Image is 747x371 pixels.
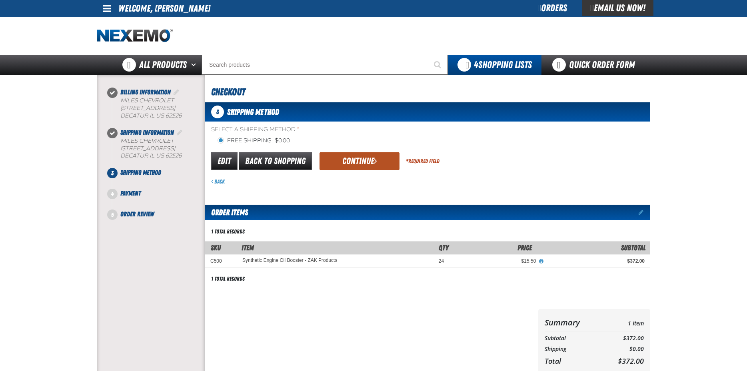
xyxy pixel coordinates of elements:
a: Edit Billing Information [172,88,180,96]
li: Shipping Information. Step 2 of 5. Completed [112,128,205,168]
nav: Checkout steps. Current step is Shipping Method. Step 3 of 5 [106,88,205,219]
span: Order Review [120,210,154,218]
td: $0.00 [602,344,644,355]
a: Edit items [639,209,650,215]
span: All Products [139,58,187,72]
div: 1 total records [211,275,245,283]
li: Billing Information. Step 1 of 5. Completed [112,88,205,128]
button: View All Prices for Synthetic Engine Oil Booster - ZAK Products [536,258,546,265]
span: 3 [211,106,224,118]
a: Back to Shopping [239,152,312,170]
span: Checkout [211,86,245,98]
div: $15.50 [455,258,536,264]
button: Start Searching [428,55,448,75]
span: Billing Information [120,88,171,96]
div: $372.00 [547,258,645,264]
span: 24 [439,258,444,264]
span: Shipping Method [227,107,279,117]
th: Subtotal [545,333,602,344]
span: US [156,112,164,119]
a: Back [211,178,225,185]
div: Required Field [406,158,439,165]
a: Home [97,29,173,43]
h2: Order Items [205,205,248,220]
span: 3 [107,168,118,178]
span: Price [517,243,532,252]
img: Nexemo logo [97,29,173,43]
span: Shipping Information [120,129,174,136]
span: Shipping Method [120,169,161,176]
span: Subtotal [621,243,645,252]
span: Select a Shipping Method [211,126,650,134]
span: 5 [107,209,118,220]
span: DECATUR [120,112,148,119]
bdo: 62526 [166,152,182,159]
a: Quick Order Form [541,55,650,75]
input: Search [202,55,448,75]
button: Continue [320,152,399,170]
button: Open All Products pages [188,55,202,75]
th: Summary [545,315,602,329]
input: Free Shipping: $0.00 [218,137,224,144]
a: Synthetic Engine Oil Booster - ZAK Products [242,258,337,263]
td: $372.00 [602,333,644,344]
th: Shipping [545,344,602,355]
a: Edit Shipping Information [176,129,184,136]
div: 1 total records [211,228,245,235]
span: $372.00 [618,356,644,366]
td: 1 Item [602,315,644,329]
th: Total [545,355,602,367]
td: C500 [205,254,237,267]
span: Miles Chevrolet [120,97,174,104]
span: Item [242,243,254,252]
span: Miles Chevrolet [120,138,174,144]
span: IL [150,152,154,159]
li: Shipping Method. Step 3 of 5. Not Completed [112,168,205,189]
strong: 4 [474,59,478,70]
button: You have 4 Shopping Lists. Open to view details [448,55,541,75]
span: [STREET_ADDRESS] [120,145,175,152]
span: US [156,152,164,159]
span: DECATUR [120,152,148,159]
span: 4 [107,189,118,199]
label: Free Shipping: $0.00 [218,137,290,145]
a: SKU [211,243,221,252]
a: Edit [211,152,238,170]
li: Order Review. Step 5 of 5. Not Completed [112,209,205,219]
bdo: 62526 [166,112,182,119]
li: Payment. Step 4 of 5. Not Completed [112,189,205,209]
span: IL [150,112,154,119]
span: [STREET_ADDRESS] [120,105,175,112]
span: Qty [439,243,449,252]
span: Payment [120,189,141,197]
span: Shopping Lists [474,59,532,70]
